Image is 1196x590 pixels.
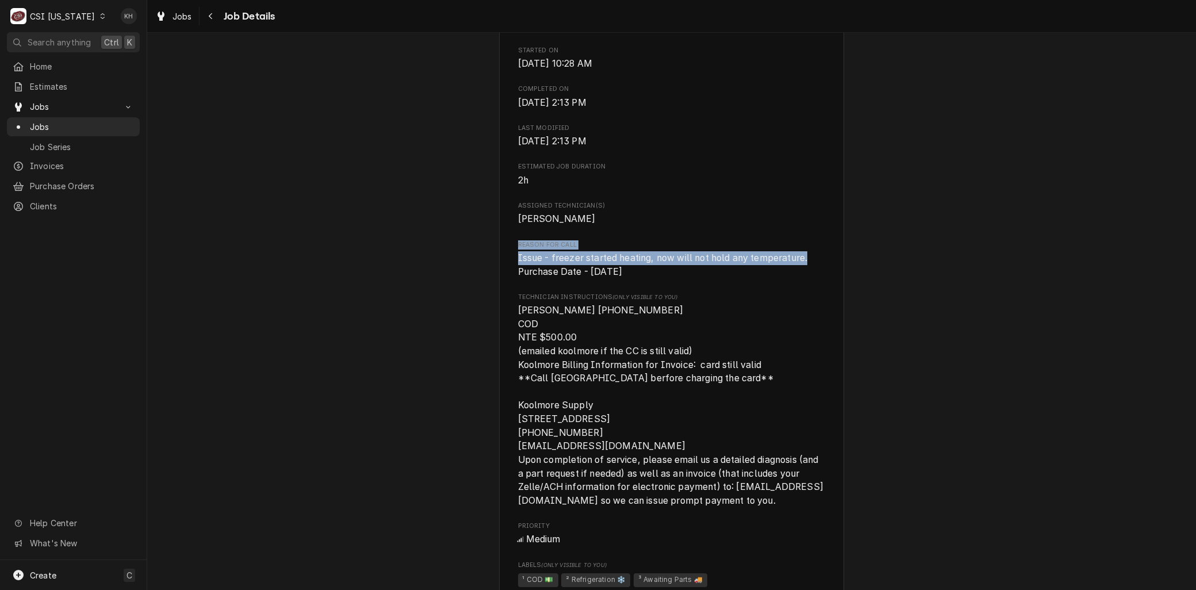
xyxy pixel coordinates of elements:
span: Create [30,570,56,580]
div: Assigned Technician(s) [518,201,826,226]
div: Completed On [518,85,826,109]
span: Job Details [220,9,275,24]
a: Go to Help Center [7,514,140,532]
div: [object Object] [518,561,826,589]
span: Jobs [30,121,134,133]
span: C [126,569,132,581]
a: Invoices [7,156,140,175]
span: Last Modified [518,124,826,133]
div: Kyley Hunnicutt's Avatar [121,8,137,24]
div: [object Object] [518,293,826,508]
span: Completed On [518,96,826,110]
div: Medium [518,532,826,546]
span: Reason For Call [518,251,826,278]
span: Last Modified [518,135,826,148]
span: Priority [518,522,826,531]
span: Jobs [172,10,192,22]
span: Started On [518,57,826,71]
span: Clients [30,200,134,212]
div: Estimated Job Duration [518,162,826,187]
span: Labels [518,561,826,570]
a: Home [7,57,140,76]
div: Started On [518,46,826,71]
span: Technician Instructions [518,293,826,302]
span: Purchase Orders [30,180,134,192]
span: Assigned Technician(s) [518,201,826,210]
span: What's New [30,537,133,549]
div: Reason For Call [518,240,826,279]
span: Estimates [30,81,134,93]
span: [PERSON_NAME] [PHONE_NUMBER] COD NTE $500.00 (emailed koolmore if the CC is still valid) Koolmore... [518,305,823,506]
span: (Only Visible to You) [541,562,606,568]
span: Job Series [30,141,134,153]
span: ² Refrigeration ❄️ [561,573,630,587]
span: Reason For Call [518,240,826,250]
a: Go to What's New [7,534,140,553]
span: [object Object] [518,572,826,589]
span: [DATE] 10:28 AM [518,58,592,69]
a: Jobs [7,117,140,136]
a: Clients [7,197,140,216]
div: CSI Kentucky's Avatar [10,8,26,24]
span: [PERSON_NAME] [518,213,596,224]
span: Estimated Job Duration [518,174,826,187]
span: Priority [518,532,826,546]
div: Priority [518,522,826,546]
button: Search anythingCtrlK [7,32,140,52]
span: Issue - freezer started heating, now will not hold any temperature. Purchase Date - [DATE] [518,252,808,277]
span: ¹ COD 💵 [518,573,558,587]
button: Navigate back [202,7,220,25]
span: Search anything [28,36,91,48]
span: Started On [518,46,826,55]
a: Purchase Orders [7,177,140,196]
span: ³ Awaiting Parts 🚚 [634,573,707,587]
span: Assigned Technician(s) [518,212,826,226]
span: Home [30,60,134,72]
a: Go to Jobs [7,97,140,116]
span: Completed On [518,85,826,94]
span: [object Object] [518,304,826,507]
div: Last Modified [518,124,826,148]
span: (Only Visible to You) [612,294,677,300]
div: CSI [US_STATE] [30,10,95,22]
a: Jobs [151,7,197,26]
span: K [127,36,132,48]
span: Ctrl [104,36,119,48]
a: Estimates [7,77,140,96]
span: Help Center [30,517,133,529]
span: [DATE] 2:13 PM [518,136,586,147]
div: C [10,8,26,24]
span: Invoices [30,160,134,172]
span: Estimated Job Duration [518,162,826,171]
span: [DATE] 2:13 PM [518,97,586,108]
a: Job Series [7,137,140,156]
span: Jobs [30,101,117,113]
div: KH [121,8,137,24]
span: 2h [518,175,528,186]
